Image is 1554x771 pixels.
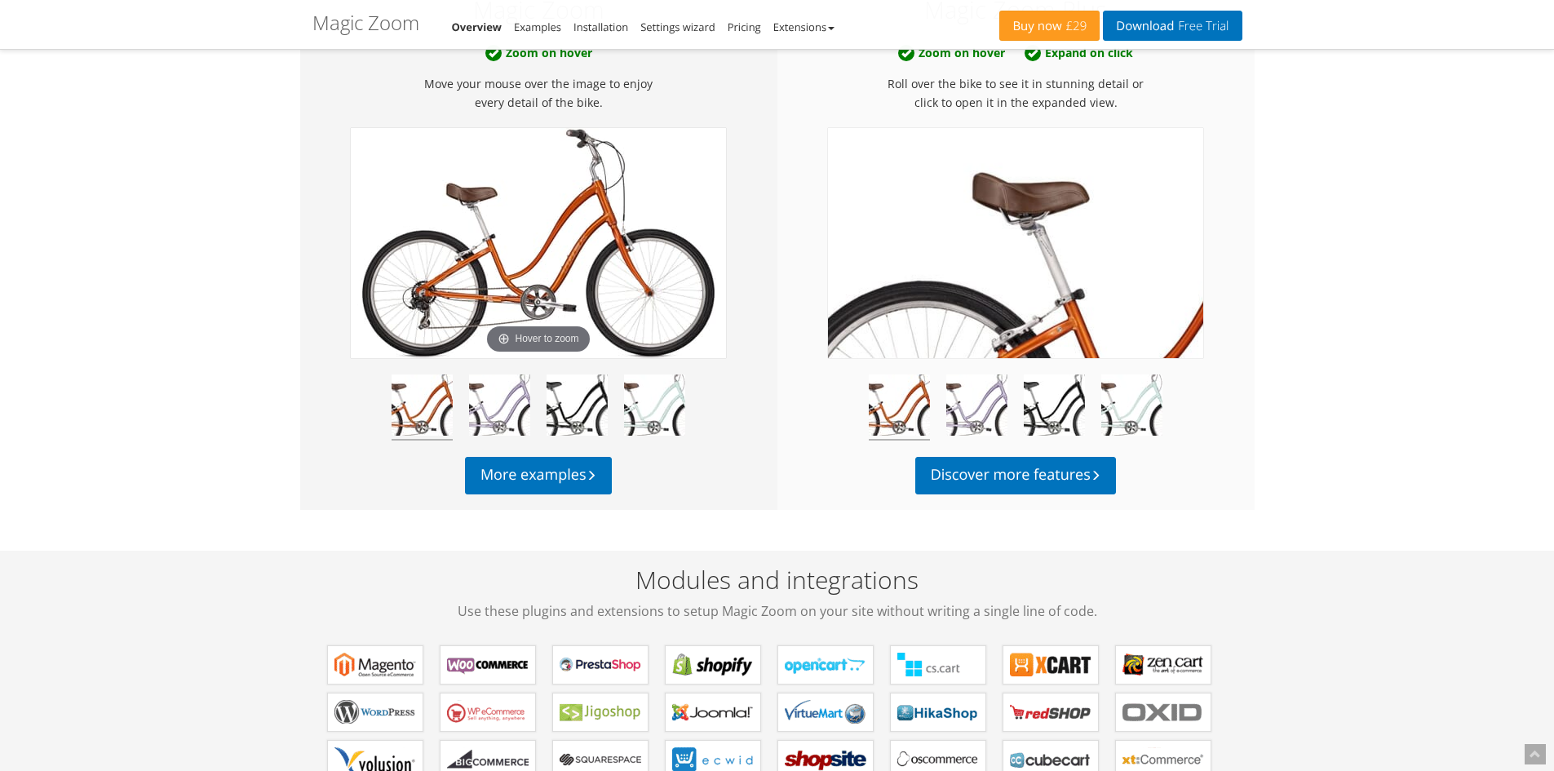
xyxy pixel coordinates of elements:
a: Buy now£29 [999,11,1100,41]
b: Magic Zoom for CS-Cart [897,653,979,677]
a: Examples [514,20,561,34]
a: Hover to zoom [351,128,726,358]
b: Magic Zoom for Magento [334,653,416,677]
p: Roll over the bike to see it in stunning detail or click to open it in the expanded view. [793,74,1239,112]
a: More examples [465,457,612,494]
a: Magic Zoom for Zen Cart [1115,645,1211,685]
b: Zoom on hover [890,39,1013,66]
b: Magic Zoom for redSHOP [1010,700,1091,724]
b: Magic Zoom for OpenCart [785,653,866,677]
a: Magic Zoom for Jigoshop [552,693,649,732]
img: Purple [946,374,1007,441]
a: Magic Zoom for WP e-Commerce [440,693,536,732]
a: Magic Zoom for WooCommerce [440,645,536,685]
a: Magic Zoom for Magento [327,645,423,685]
span: Free Trial [1174,20,1229,33]
img: Orange [392,374,453,441]
a: Magic Zoom for HikaShop [890,693,986,732]
img: Green [624,374,685,441]
a: Overview [452,20,503,34]
b: Magic Zoom for Joomla [672,700,754,724]
a: DownloadFree Trial [1103,11,1242,41]
span: Use these plugins and extensions to setup Magic Zoom on your site without writing a single line o... [312,601,1242,621]
a: Magic Zoom for Shopify [665,645,761,685]
a: Magic Zoom for redSHOP [1003,693,1099,732]
a: Magic Zoom for WordPress [327,693,423,732]
b: Magic Zoom for Shopify [672,653,754,677]
img: Purple [469,374,530,441]
img: Black [1024,374,1085,441]
a: Magic Zoom for X-Cart [1003,645,1099,685]
img: Black [547,374,608,441]
b: Magic Zoom for X-Cart [1010,653,1091,677]
b: Magic Zoom for HikaShop [897,700,979,724]
b: Magic Zoom for PrestaShop [560,653,641,677]
a: Magic Zoom for Joomla [665,693,761,732]
p: Move your mouse over the image to enjoy every detail of the bike. [316,74,762,112]
b: Magic Zoom for VirtueMart [785,700,866,724]
span: £29 [1062,20,1087,33]
b: Magic Zoom for WordPress [334,700,416,724]
a: Settings wizard [640,20,715,34]
a: Pricing [728,20,761,34]
a: Magic Zoom for CS-Cart [890,645,986,685]
b: Magic Zoom for OXID [1122,700,1204,724]
a: Magic Zoom for PrestaShop [552,645,649,685]
img: Green [1101,374,1162,441]
b: Magic Zoom for Zen Cart [1122,653,1204,677]
a: Magic Zoom for OpenCart [777,645,874,685]
a: Magic Zoom for VirtueMart [777,693,874,732]
b: Magic Zoom for WP e-Commerce [447,700,529,724]
h1: Magic Zoom [312,12,419,33]
b: Zoom on hover [477,39,600,66]
b: Expand on click [1016,39,1141,66]
a: Discover more features [915,457,1117,494]
a: Extensions [773,20,835,34]
h2: Modules and integrations [312,566,1242,621]
b: Magic Zoom for Jigoshop [560,700,641,724]
b: Magic Zoom for WooCommerce [447,653,529,677]
a: Magic Zoom for OXID [1115,693,1211,732]
a: Installation [573,20,628,34]
img: Orange [869,374,930,441]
